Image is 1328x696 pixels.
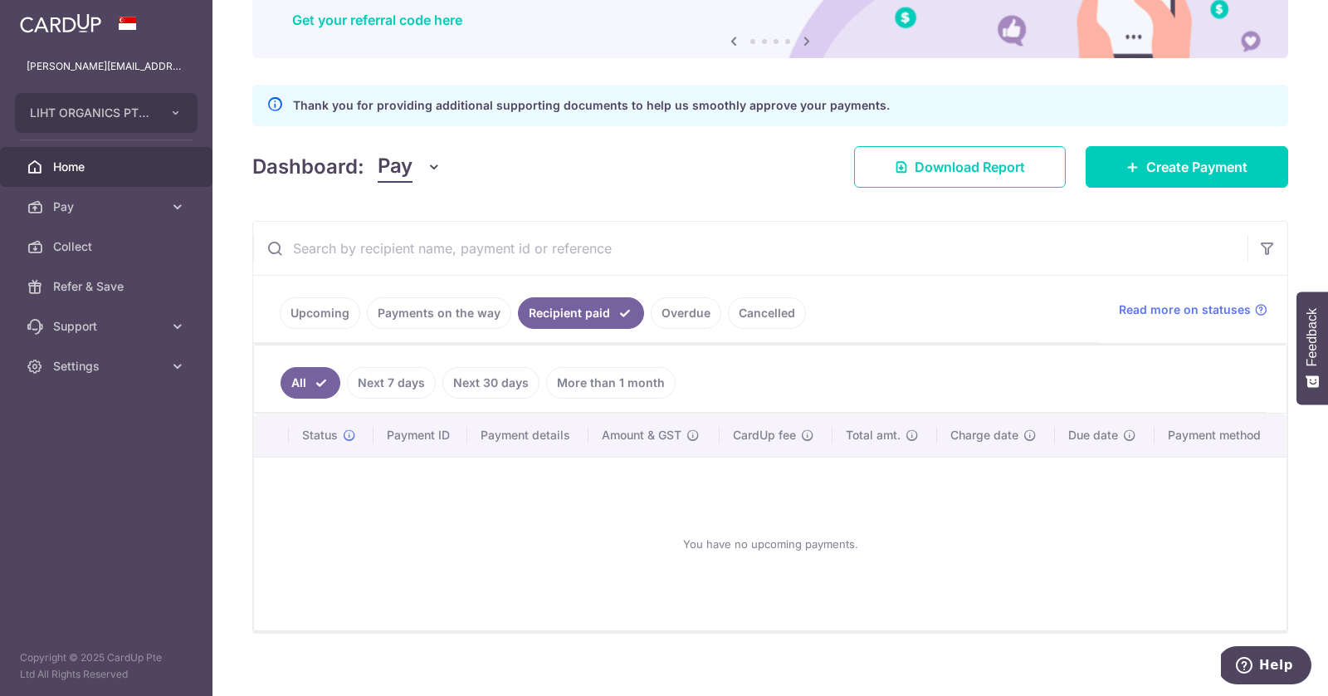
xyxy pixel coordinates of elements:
p: [PERSON_NAME][EMAIL_ADDRESS][DOMAIN_NAME] [27,58,186,75]
span: Feedback [1305,308,1320,366]
a: Overdue [651,297,721,329]
span: Amount & GST [602,427,681,444]
a: Upcoming [280,297,360,329]
span: CardUp fee [733,427,796,444]
span: Settings [53,358,163,375]
span: Charge date [950,427,1018,444]
th: Payment ID [373,414,467,457]
a: Next 7 days [347,367,436,399]
a: Cancelled [728,297,806,329]
span: Due date [1068,427,1118,444]
a: All [281,367,340,399]
span: Support [53,318,163,335]
iframe: Opens a widget where you can find more information [1221,646,1311,688]
span: Read more on statuses [1119,301,1251,318]
a: Recipient paid [518,297,644,329]
a: Download Report [854,146,1066,188]
span: Pay [378,151,413,183]
span: LIHT ORGANICS PTE. LTD. [30,105,153,121]
a: Read more on statuses [1119,301,1267,318]
th: Payment method [1155,414,1286,457]
a: Payments on the way [367,297,511,329]
span: Refer & Save [53,278,163,295]
span: Home [53,159,163,175]
span: Create Payment [1146,157,1247,177]
input: Search by recipient name, payment id or reference [253,222,1247,275]
button: LIHT ORGANICS PTE. LTD. [15,93,198,133]
a: More than 1 month [546,367,676,399]
span: Status [302,427,338,444]
a: Next 30 days [442,367,539,399]
a: Create Payment [1086,146,1288,188]
th: Payment details [467,414,589,457]
span: Total amt. [846,427,901,444]
h4: Dashboard: [252,152,364,182]
button: Pay [378,151,442,183]
a: Get your referral code here [292,12,462,28]
p: Thank you for providing additional supporting documents to help us smoothly approve your payments. [293,96,890,115]
span: Download Report [915,157,1025,177]
div: You have no upcoming payments. [274,471,1267,617]
span: Pay [53,199,163,215]
img: CardUp [20,13,101,33]
span: Collect [53,238,163,255]
button: Feedback - Show survey [1296,292,1328,404]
